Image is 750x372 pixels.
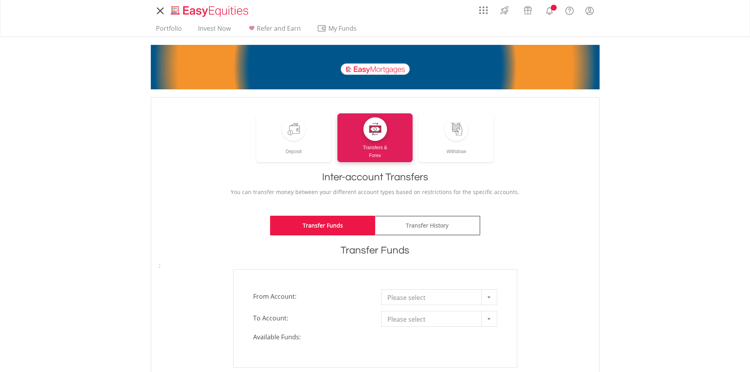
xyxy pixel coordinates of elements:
a: Home page [168,2,252,18]
a: Transfer History [375,216,480,235]
span: Refer and Earn [257,24,301,33]
span: Please select [387,311,479,327]
a: Notifications [539,2,559,18]
div: Withdraw [419,141,494,155]
a: Transfer Funds [270,216,375,235]
img: vouchers-v2.svg [521,4,534,17]
a: Invest Now [195,24,234,37]
span: From Account: [247,289,375,304]
span: Please select [387,290,479,305]
img: EasyEquities_Logo.png [169,5,252,18]
a: Transfers &Forex [337,113,413,162]
span: Available Funds: [247,333,375,342]
a: Portfolio [153,24,185,37]
a: Refer and Earn [244,24,304,37]
a: Withdraw [419,113,494,162]
p: You can transfer money between your different account types based on restrictions for the specifi... [159,188,591,196]
span: To Account: [247,311,375,325]
h1: Transfer Funds [159,243,591,257]
h1: Inter-account Transfers [159,170,591,184]
a: AppsGrid [474,2,493,15]
a: My Profile [580,2,600,19]
div: Transfers & Forex [337,141,413,159]
div: Deposit [256,141,331,155]
a: Deposit [256,113,331,162]
a: Vouchers [516,2,539,17]
a: FAQ's and Support [559,2,580,18]
span: My Funds [317,23,369,33]
img: EasyMortage Promotion Banner [151,45,600,89]
img: thrive-v2.svg [498,4,511,17]
img: grid-menu-icon.svg [479,6,488,15]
